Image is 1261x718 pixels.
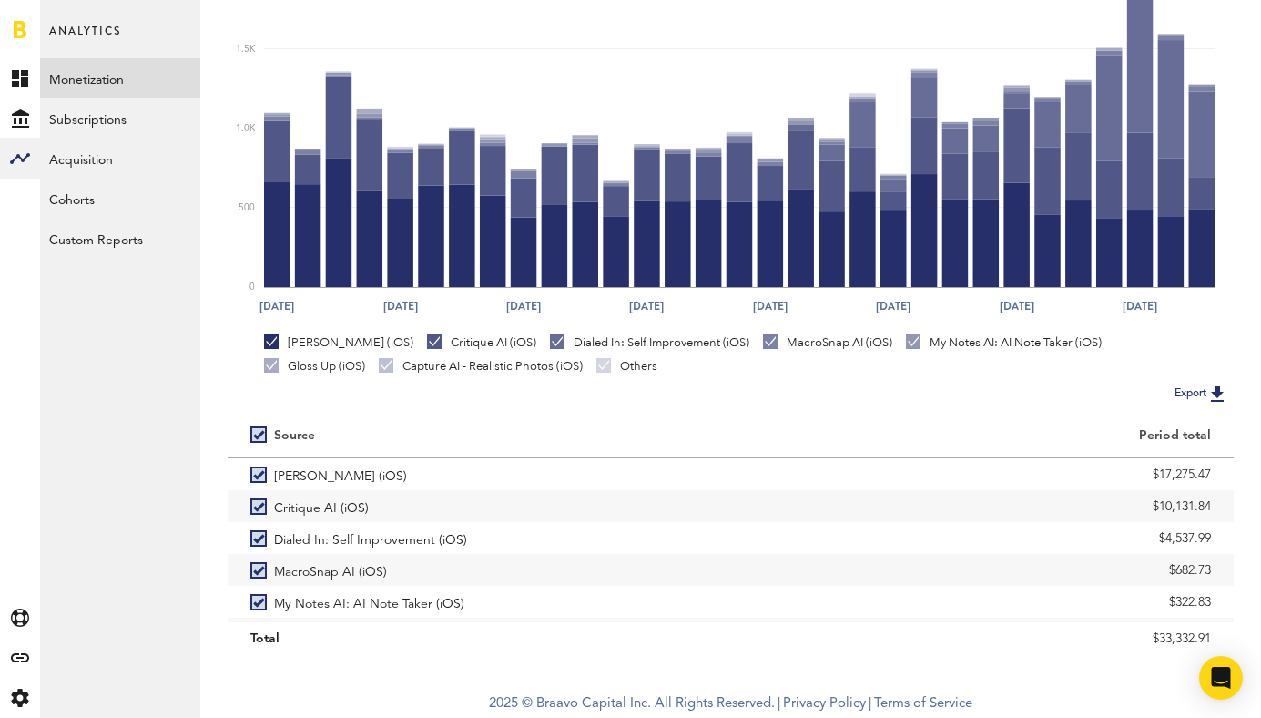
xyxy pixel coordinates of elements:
span: My Notes AI: AI Note Taker (iOS) [274,586,464,618]
text: [DATE] [753,298,788,314]
span: Critique AI (iOS) [274,490,369,522]
div: Gloss Up (iOS) [264,358,365,374]
text: [DATE] [876,298,910,314]
div: [PERSON_NAME] (iOS) [264,334,413,351]
div: Critique AI (iOS) [427,334,536,351]
div: Source [274,428,315,444]
div: $10,131.84 [754,493,1212,520]
text: [DATE] [506,298,541,314]
text: [DATE] [259,298,294,314]
span: Dialed In: Self Improvement (iOS) [274,522,467,554]
div: $220.23 [754,621,1212,648]
a: Terms of Service [874,697,972,711]
text: [DATE] [383,298,418,314]
text: [DATE] [1000,298,1034,314]
span: Support [38,13,104,29]
text: [DATE] [1123,298,1157,314]
text: [DATE] [629,298,664,314]
div: Period total [754,428,1212,444]
a: Custom Reports [40,219,200,259]
a: Privacy Policy [783,697,866,711]
div: Others [596,358,657,374]
span: [PERSON_NAME] (iOS) [274,458,407,490]
div: $682.73 [754,557,1212,584]
a: Monetization [40,58,200,98]
div: $4,537.99 [754,525,1212,552]
div: Open Intercom Messenger [1199,656,1243,700]
button: Export [1169,382,1234,405]
div: Total [250,625,708,652]
span: 2025 © Braavo Capital Inc. All Rights Reserved. [489,691,775,718]
div: Capture AI - Realistic Photos (iOS) [379,358,583,374]
div: $322.83 [754,589,1212,616]
a: Cohorts [40,179,200,219]
a: Acquisition [40,138,200,179]
text: 1.0K [236,124,256,133]
div: $17,275.47 [754,461,1212,488]
div: Dialed In: Self Improvement (iOS) [550,334,749,351]
span: Gloss Up (iOS) [274,618,358,650]
text: 500 [239,203,255,212]
div: My Notes AI: AI Note Taker (iOS) [906,334,1102,351]
img: Export [1206,383,1228,405]
text: 1.5K [236,45,256,54]
a: Subscriptions [40,98,200,138]
text: 0 [249,282,255,292]
span: MacroSnap AI (iOS) [274,554,387,586]
span: Analytics [49,20,121,58]
div: MacroSnap AI (iOS) [763,334,892,351]
div: $33,332.91 [754,625,1212,652]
